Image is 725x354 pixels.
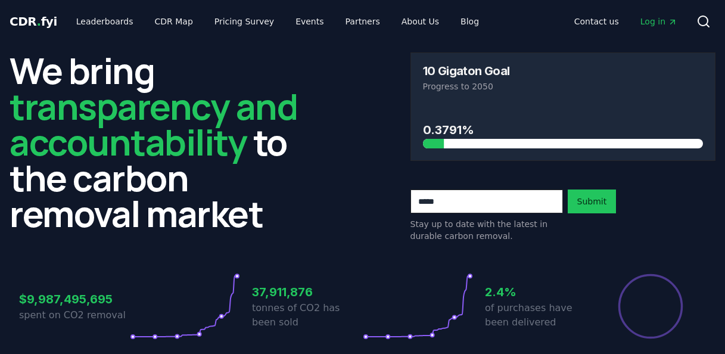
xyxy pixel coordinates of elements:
a: Log in [631,11,687,32]
h3: 2.4% [485,283,596,301]
span: . [37,14,41,29]
a: Contact us [565,11,628,32]
a: CDR.fyi [10,13,57,30]
h3: 0.3791% [423,121,704,139]
h3: 10 Gigaton Goal [423,65,510,77]
h3: 37,911,876 [252,283,363,301]
button: Submit [568,190,617,213]
span: Log in [640,15,677,27]
div: Percentage of sales delivered [617,273,684,340]
p: tonnes of CO2 has been sold [252,301,363,330]
a: CDR Map [145,11,203,32]
h3: $9,987,495,695 [19,290,130,308]
a: Pricing Survey [205,11,284,32]
h2: We bring to the carbon removal market [10,52,315,231]
a: Leaderboards [67,11,143,32]
p: of purchases have been delivered [485,301,596,330]
a: Events [286,11,333,32]
nav: Main [565,11,687,32]
a: About Us [392,11,449,32]
nav: Main [67,11,488,32]
p: Progress to 2050 [423,80,704,92]
a: Partners [336,11,390,32]
span: transparency and accountability [10,82,297,166]
a: Blog [451,11,488,32]
span: CDR fyi [10,14,57,29]
p: Stay up to date with the latest in durable carbon removal. [410,218,563,242]
p: spent on CO2 removal [19,308,130,322]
